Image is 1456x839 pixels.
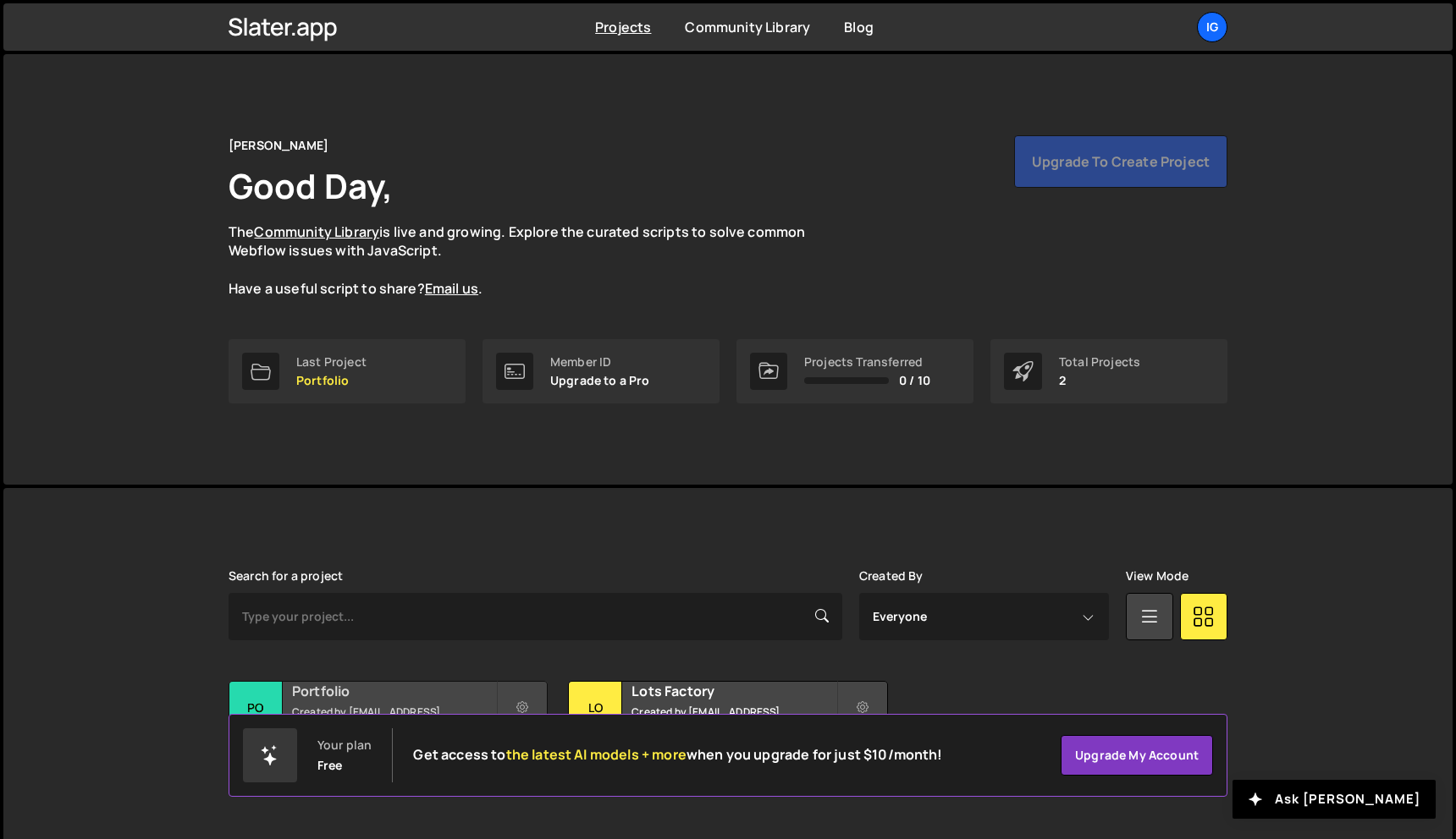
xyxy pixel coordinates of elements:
small: Created by [EMAIL_ADDRESS][DOMAIN_NAME] [631,705,836,733]
div: Projects Transferred [804,355,930,369]
p: 2 [1059,374,1140,387]
label: Search for a project [229,569,343,583]
span: 0 / 10 [899,374,930,387]
a: Po Portfolio Created by [EMAIL_ADDRESS][DOMAIN_NAME] 12 pages, last updated by about [DATE] [229,681,548,787]
p: Upgrade to a Pro [550,374,650,387]
label: Created By [859,569,924,583]
span: the latest AI models + more [506,745,687,764]
p: Portfolio [296,374,367,387]
div: Free [317,759,343,772]
label: View Mode [1126,569,1189,583]
div: Member ID [550,355,650,369]
a: Upgrade my account [1061,735,1213,776]
div: Last Project [296,355,367,369]
a: Email us [425,279,478,298]
div: Po [229,682,283,735]
a: Community Library [254,222,379,241]
div: Lo [569,682,622,735]
div: Total Projects [1059,355,1140,369]
button: Ask [PERSON_NAME] [1233,780,1436,819]
h2: Lots Factory [631,682,836,700]
div: [PERSON_NAME] [229,135,328,156]
a: Projects [595,18,651,36]
h2: Portfolio [292,682,496,700]
a: Community Library [685,18,810,36]
a: Blog [844,18,874,36]
h1: Good Day, [229,162,393,209]
small: Created by [EMAIL_ADDRESS][DOMAIN_NAME] [292,705,496,733]
a: Lo Lots Factory Created by [EMAIL_ADDRESS][DOMAIN_NAME] 11 pages, last updated by [DATE] [568,681,887,787]
div: Your plan [317,738,372,752]
input: Type your project... [229,593,842,640]
p: The is live and growing. Explore the curated scripts to solve common Webflow issues with JavaScri... [229,222,838,299]
h2: Get access to when you upgrade for just $10/month! [413,747,942,763]
a: Ig [1197,12,1227,42]
a: Last Project Portfolio [229,339,466,403]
